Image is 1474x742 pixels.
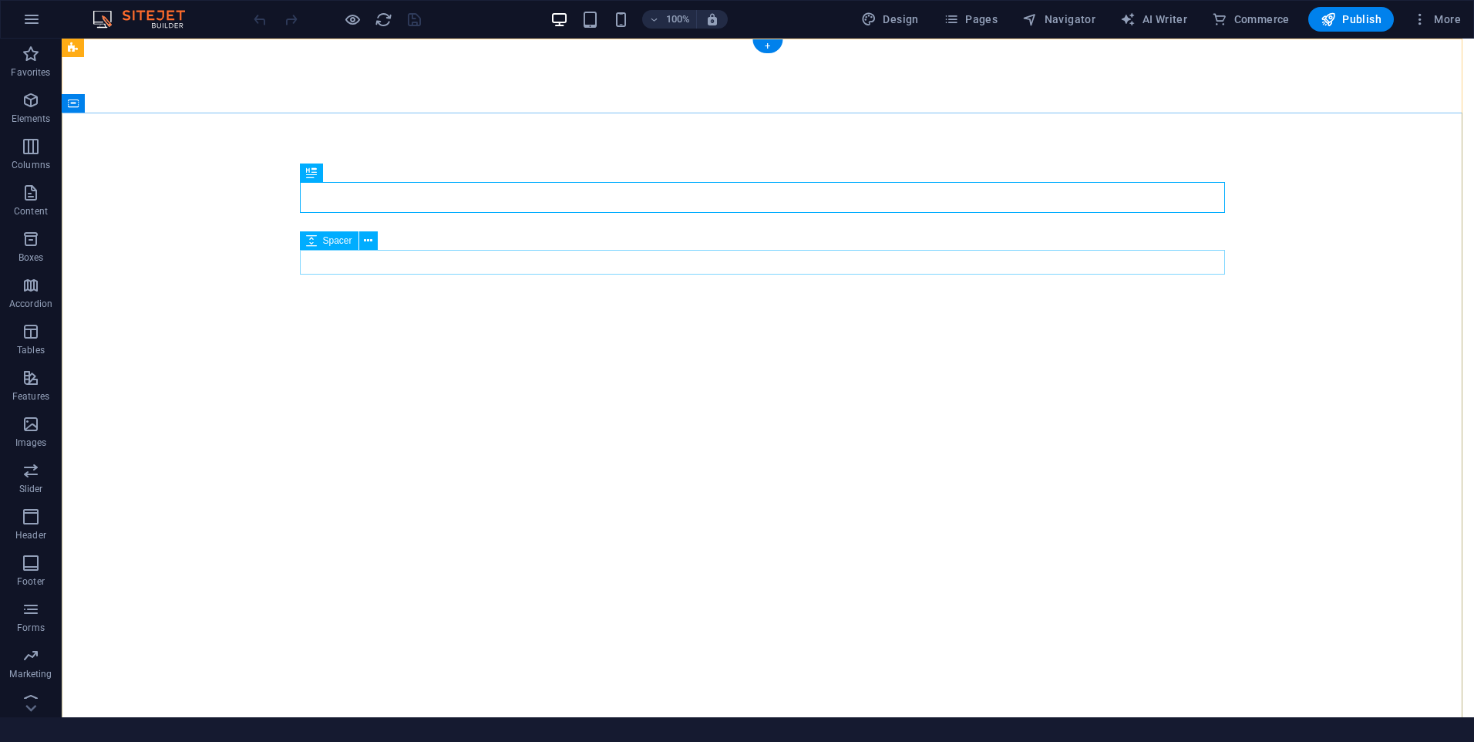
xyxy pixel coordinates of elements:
p: Tables [17,344,45,356]
p: Marketing [9,668,52,680]
h6: 100% [665,10,690,29]
span: More [1412,12,1461,27]
p: Accordion [9,298,52,310]
button: reload [374,10,392,29]
span: Design [861,12,919,27]
span: Pages [944,12,998,27]
p: Elements [12,113,51,125]
button: 100% [642,10,697,29]
p: Forms [17,622,45,634]
img: Editor Logo [89,10,204,29]
i: On resize automatically adjust zoom level to fit chosen device. [705,12,719,26]
p: Favorites [11,66,50,79]
span: Commerce [1212,12,1290,27]
p: Content [14,205,48,218]
div: + [752,39,782,53]
button: Commerce [1206,7,1296,32]
span: Spacer [323,236,352,245]
button: Navigator [1016,7,1102,32]
button: Click here to leave preview mode and continue editing [343,10,362,29]
button: Pages [937,7,1004,32]
span: AI Writer [1120,12,1187,27]
span: Publish [1321,12,1381,27]
p: Footer [17,575,45,588]
span: Navigator [1022,12,1095,27]
button: AI Writer [1114,7,1193,32]
i: Reload page [375,11,392,29]
p: Slider [19,483,43,495]
p: Header [15,529,46,541]
button: Design [855,7,925,32]
button: Publish [1308,7,1394,32]
button: More [1406,7,1467,32]
p: Columns [12,159,50,171]
p: Features [12,390,49,403]
p: Boxes [19,251,44,264]
p: Images [15,437,47,449]
div: Design (Ctrl+Alt+Y) [855,7,925,32]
